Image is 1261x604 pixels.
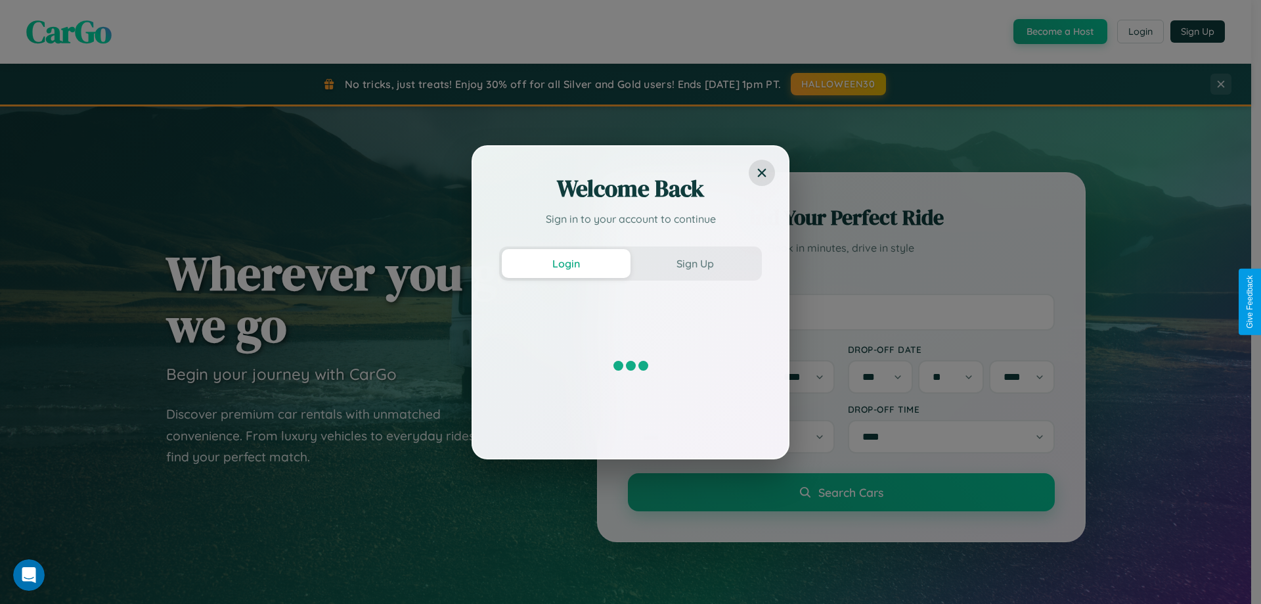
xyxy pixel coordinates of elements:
div: Give Feedback [1245,275,1254,329]
button: Sign Up [630,249,759,278]
h2: Welcome Back [499,173,762,204]
button: Login [502,249,630,278]
iframe: Intercom live chat [13,559,45,591]
p: Sign in to your account to continue [499,211,762,227]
